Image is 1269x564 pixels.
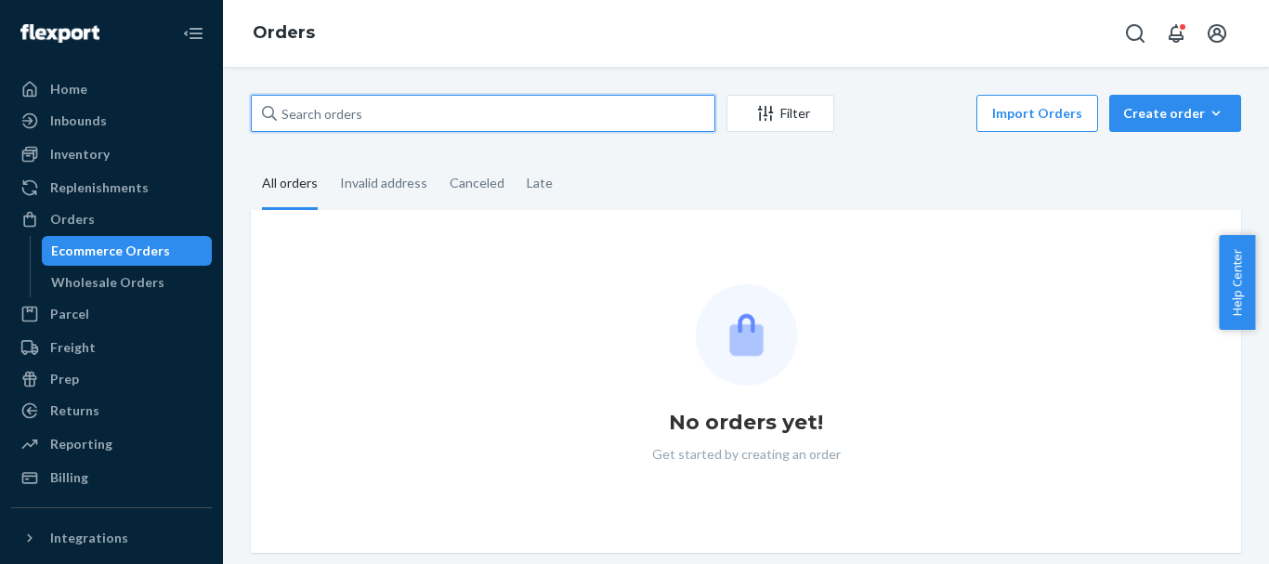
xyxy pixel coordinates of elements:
[1109,95,1241,132] button: Create order
[1123,104,1227,123] div: Create order
[50,468,88,487] div: Billing
[669,408,823,438] h1: No orders yet!
[50,111,107,130] div: Inbounds
[238,7,330,60] ol: breadcrumbs
[976,95,1098,132] button: Import Orders
[50,529,128,547] div: Integrations
[11,364,212,394] a: Prep
[1117,15,1154,52] button: Open Search Box
[51,273,164,292] div: Wholesale Orders
[50,305,89,323] div: Parcel
[11,463,212,492] a: Billing
[50,210,95,229] div: Orders
[37,13,104,30] span: Support
[253,22,315,43] a: Orders
[11,173,212,203] a: Replenishments
[527,159,553,207] div: Late
[11,429,212,459] a: Reporting
[50,80,87,98] div: Home
[50,338,96,357] div: Freight
[696,284,797,386] img: Empty list
[11,523,212,553] button: Integrations
[340,159,427,207] div: Invalid address
[50,145,110,164] div: Inventory
[11,139,212,169] a: Inventory
[11,106,212,136] a: Inbounds
[11,299,212,329] a: Parcel
[1158,15,1195,52] button: Open notifications
[11,396,212,426] a: Returns
[11,333,212,362] a: Freight
[50,401,99,420] div: Returns
[251,95,715,132] input: Search orders
[262,159,318,210] div: All orders
[1198,15,1236,52] button: Open account menu
[652,445,841,464] p: Get started by creating an order
[42,236,213,266] a: Ecommerce Orders
[11,204,212,234] a: Orders
[51,242,170,260] div: Ecommerce Orders
[726,95,834,132] button: Filter
[50,435,112,453] div: Reporting
[42,268,213,297] a: Wholesale Orders
[1219,235,1255,330] button: Help Center
[50,370,79,388] div: Prep
[20,24,99,43] img: Flexport logo
[727,104,833,123] div: Filter
[11,74,212,104] a: Home
[50,178,149,197] div: Replenishments
[175,15,212,52] button: Close Navigation
[450,159,504,207] div: Canceled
